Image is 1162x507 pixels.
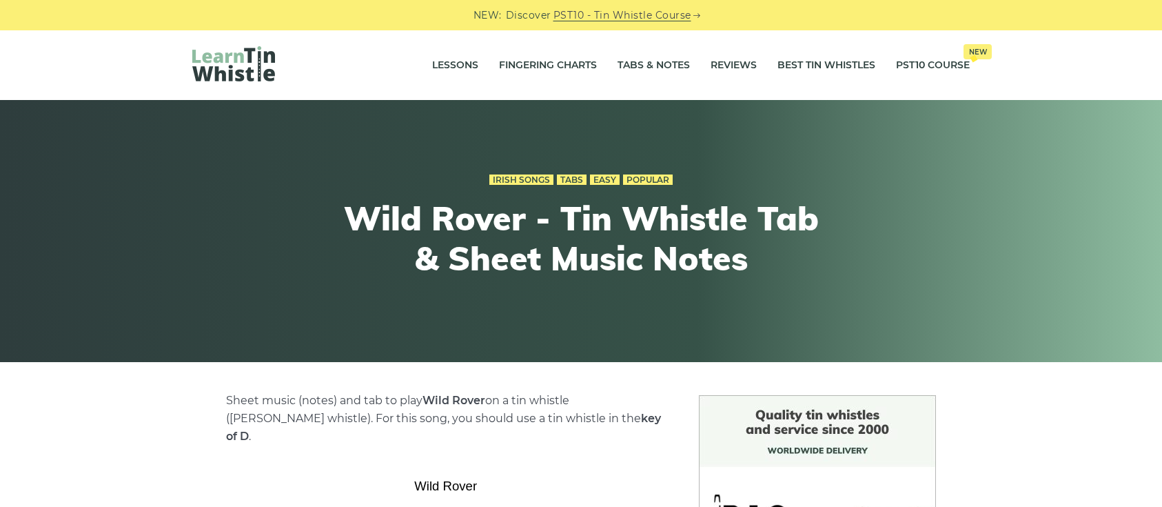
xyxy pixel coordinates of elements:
[590,175,620,186] a: Easy
[226,392,666,446] p: Sheet music (notes) and tab to play on a tin whistle ([PERSON_NAME] whistle). For this song, you ...
[192,46,275,81] img: LearnTinWhistle.com
[777,48,875,83] a: Best Tin Whistles
[489,175,553,186] a: Irish Songs
[618,48,690,83] a: Tabs & Notes
[557,175,587,186] a: Tabs
[422,394,485,407] strong: Wild Rover
[896,48,970,83] a: PST10 CourseNew
[964,44,992,59] span: New
[327,199,835,278] h1: Wild Rover - Tin Whistle Tab & Sheet Music Notes
[623,175,673,186] a: Popular
[432,48,478,83] a: Lessons
[711,48,757,83] a: Reviews
[499,48,597,83] a: Fingering Charts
